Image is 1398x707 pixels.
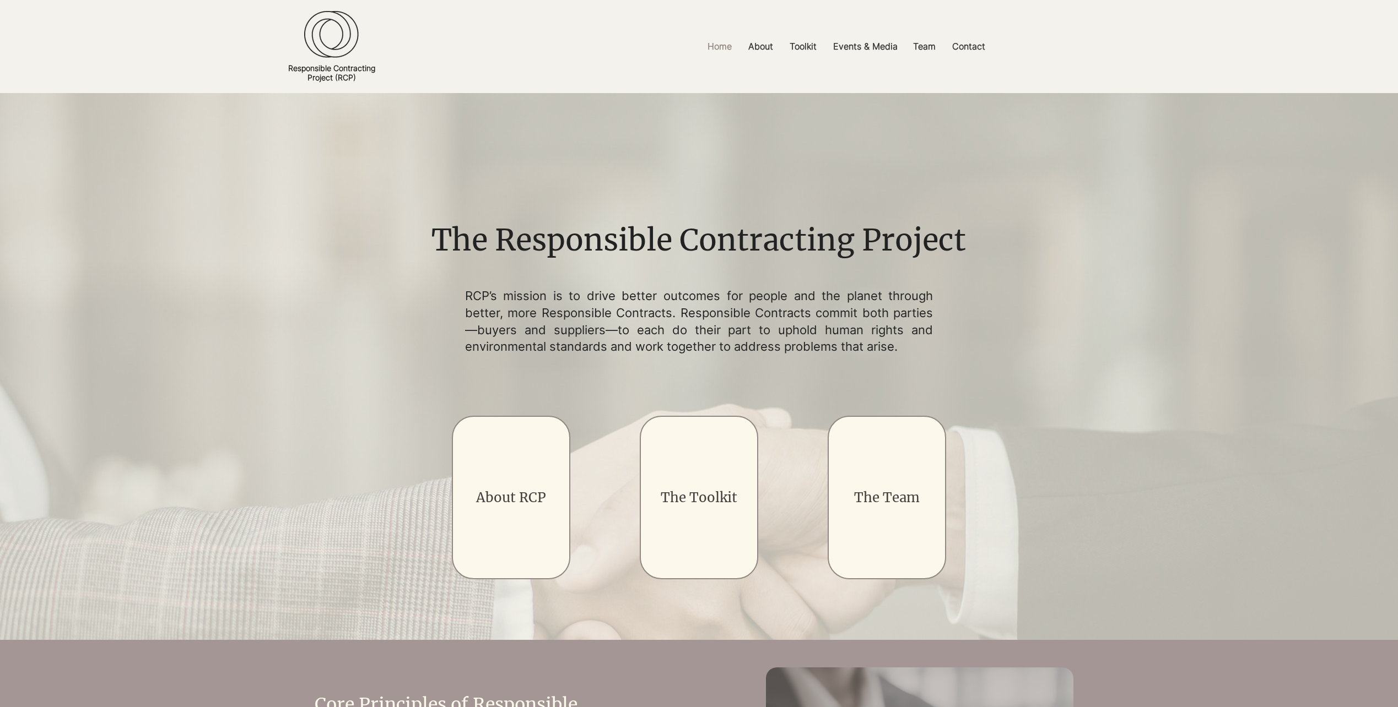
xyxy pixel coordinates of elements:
[828,34,903,59] p: Events & Media
[476,489,546,506] a: About RCP
[566,34,1126,59] nav: Site
[825,34,905,59] a: Events & Media
[465,287,933,355] p: RCP’s mission is to drive better outcomes for people and the planet through better, more Responsi...
[740,34,781,59] a: About
[699,34,740,59] a: Home
[944,34,994,59] a: Contact
[905,34,944,59] a: Team
[781,34,825,59] a: Toolkit
[947,34,991,59] p: Contact
[424,220,974,262] h1: The Responsible Contracting Project
[743,34,779,59] p: About
[908,34,941,59] p: Team
[784,34,822,59] p: Toolkit
[288,63,375,82] a: Responsible ContractingProject (RCP)
[854,489,920,506] a: The Team
[661,489,737,506] a: The Toolkit
[702,34,737,59] p: Home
